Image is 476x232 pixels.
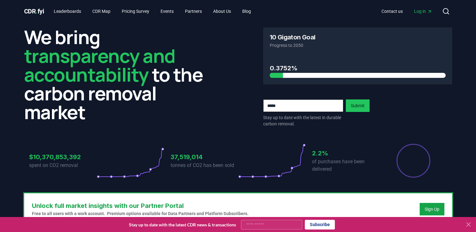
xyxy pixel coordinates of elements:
a: CDR.fyi [24,7,44,16]
span: Log in [414,8,432,14]
p: of purchases have been delivered [312,158,380,173]
button: Sign Up [420,203,444,215]
a: About Us [208,6,236,17]
p: tonnes of CO2 has been sold [171,162,238,169]
button: Submit [346,99,370,112]
span: CDR fyi [24,8,44,15]
span: transparency and accountability [24,43,175,87]
a: Pricing Survey [117,6,154,17]
div: Percentage of sales delivered [396,143,431,178]
p: Stay up to date with the latest in durable carbon removal. [263,114,343,127]
h2: We bring to the carbon removal market [24,28,213,121]
h3: 2.2% [312,149,380,158]
nav: Main [49,6,256,17]
h3: 10 Gigaton Goal [270,34,315,40]
h3: 37,519,014 [171,152,238,162]
a: Contact us [376,6,408,17]
nav: Main [376,6,437,17]
a: Sign Up [425,206,439,212]
h3: $10,370,853,392 [29,152,97,162]
a: Blog [237,6,256,17]
p: Progress to 2050 [270,42,446,48]
a: Leaderboards [49,6,86,17]
a: Events [156,6,179,17]
a: CDR Map [87,6,115,17]
h3: 0.3752% [270,63,446,73]
p: spent on CO2 removal [29,162,97,169]
span: . [36,8,38,15]
p: Free to all users with a work account. Premium options available for Data Partners and Platform S... [32,210,248,217]
a: Partners [180,6,207,17]
a: Log in [409,6,437,17]
h3: Unlock full market insights with our Partner Portal [32,201,248,210]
